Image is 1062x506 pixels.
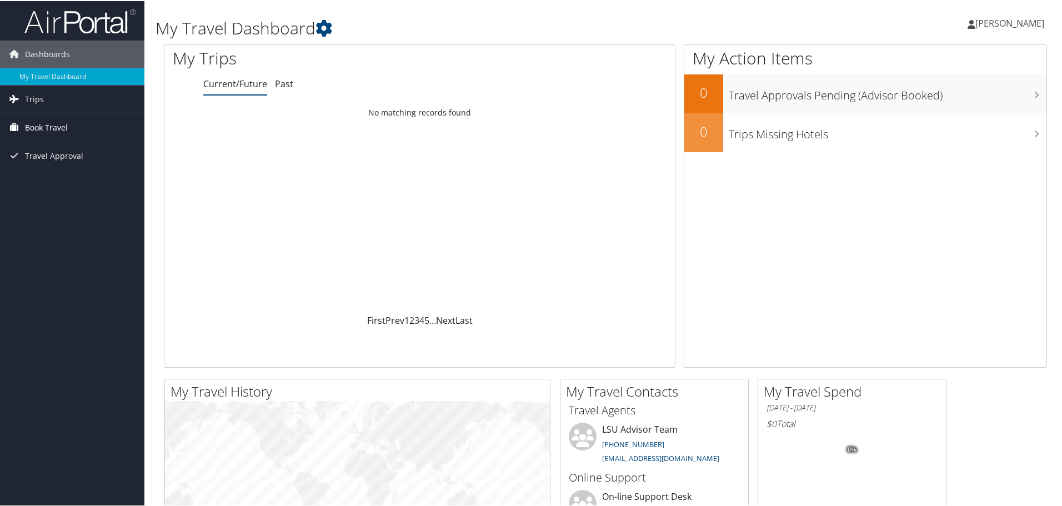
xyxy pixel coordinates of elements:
[684,82,723,101] h2: 0
[203,77,267,89] a: Current/Future
[25,39,70,67] span: Dashboards
[569,402,740,417] h3: Travel Agents
[24,7,136,33] img: airportal-logo.png
[767,402,938,412] h6: [DATE] - [DATE]
[156,16,755,39] h1: My Travel Dashboard
[566,381,748,400] h2: My Travel Contacts
[414,313,419,325] a: 3
[684,112,1046,151] a: 0Trips Missing Hotels
[385,313,404,325] a: Prev
[455,313,473,325] a: Last
[975,16,1044,28] span: [PERSON_NAME]
[767,417,777,429] span: $0
[602,452,719,462] a: [EMAIL_ADDRESS][DOMAIN_NAME]
[409,313,414,325] a: 2
[419,313,424,325] a: 4
[404,313,409,325] a: 1
[171,381,550,400] h2: My Travel History
[164,102,675,122] td: No matching records found
[684,46,1046,69] h1: My Action Items
[602,438,664,448] a: [PHONE_NUMBER]
[275,77,293,89] a: Past
[684,121,723,140] h2: 0
[429,313,436,325] span: …
[25,141,83,169] span: Travel Approval
[367,313,385,325] a: First
[436,313,455,325] a: Next
[563,422,745,467] li: LSU Advisor Team
[684,73,1046,112] a: 0Travel Approvals Pending (Advisor Booked)
[173,46,454,69] h1: My Trips
[569,469,740,484] h3: Online Support
[767,417,938,429] h6: Total
[764,381,946,400] h2: My Travel Spend
[968,6,1055,39] a: [PERSON_NAME]
[25,113,68,141] span: Book Travel
[25,84,44,112] span: Trips
[424,313,429,325] a: 5
[848,445,856,452] tspan: 0%
[729,81,1046,102] h3: Travel Approvals Pending (Advisor Booked)
[729,120,1046,141] h3: Trips Missing Hotels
